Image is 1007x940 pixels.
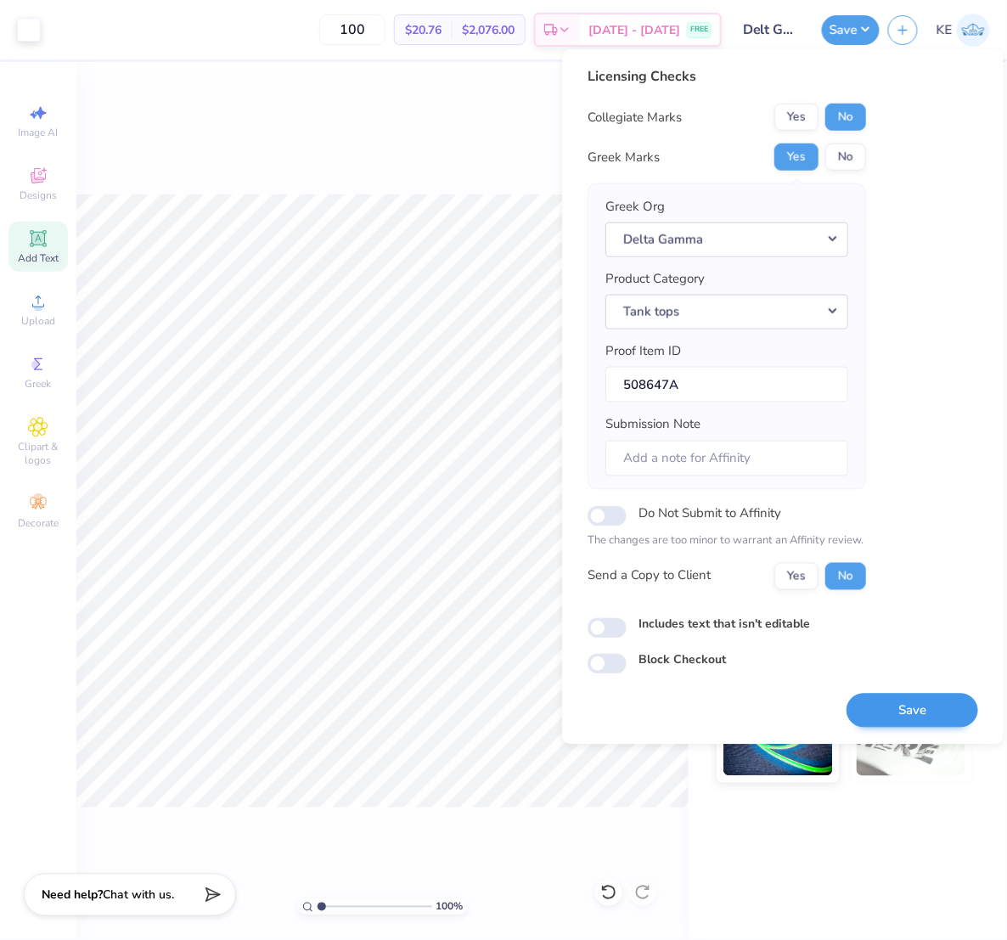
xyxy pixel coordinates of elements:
[825,562,866,589] button: No
[588,533,866,550] p: The changes are too minor to warrant an Affinity review.
[825,144,866,171] button: No
[605,294,848,329] button: Tank tops
[605,440,848,476] input: Add a note for Affinity
[605,197,665,217] label: Greek Org
[639,615,810,633] label: Includes text that isn't editable
[937,20,953,40] span: KE
[25,377,52,391] span: Greek
[18,251,59,265] span: Add Text
[690,24,708,36] span: FREE
[42,887,103,903] strong: Need help?
[774,562,819,589] button: Yes
[937,14,990,47] a: KE
[405,21,442,39] span: $20.76
[847,693,978,728] button: Save
[774,104,819,131] button: Yes
[730,13,813,47] input: Untitled Design
[18,516,59,530] span: Decorate
[21,314,55,328] span: Upload
[588,148,660,167] div: Greek Marks
[825,104,866,131] button: No
[957,14,990,47] img: Kent Everic Delos Santos
[605,415,700,435] label: Submission Note
[103,887,174,903] span: Chat with us.
[605,269,705,289] label: Product Category
[588,66,866,87] div: Licensing Checks
[588,108,682,127] div: Collegiate Marks
[436,899,464,915] span: 100 %
[8,440,68,467] span: Clipart & logos
[822,15,880,45] button: Save
[639,651,726,669] label: Block Checkout
[20,189,57,202] span: Designs
[462,21,515,39] span: $2,076.00
[774,144,819,171] button: Yes
[605,222,848,256] button: Delta Gamma
[319,14,385,45] input: – –
[639,503,781,525] label: Do Not Submit to Affinity
[19,126,59,139] span: Image AI
[588,21,680,39] span: [DATE] - [DATE]
[588,566,711,586] div: Send a Copy to Client
[605,341,681,361] label: Proof Item ID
